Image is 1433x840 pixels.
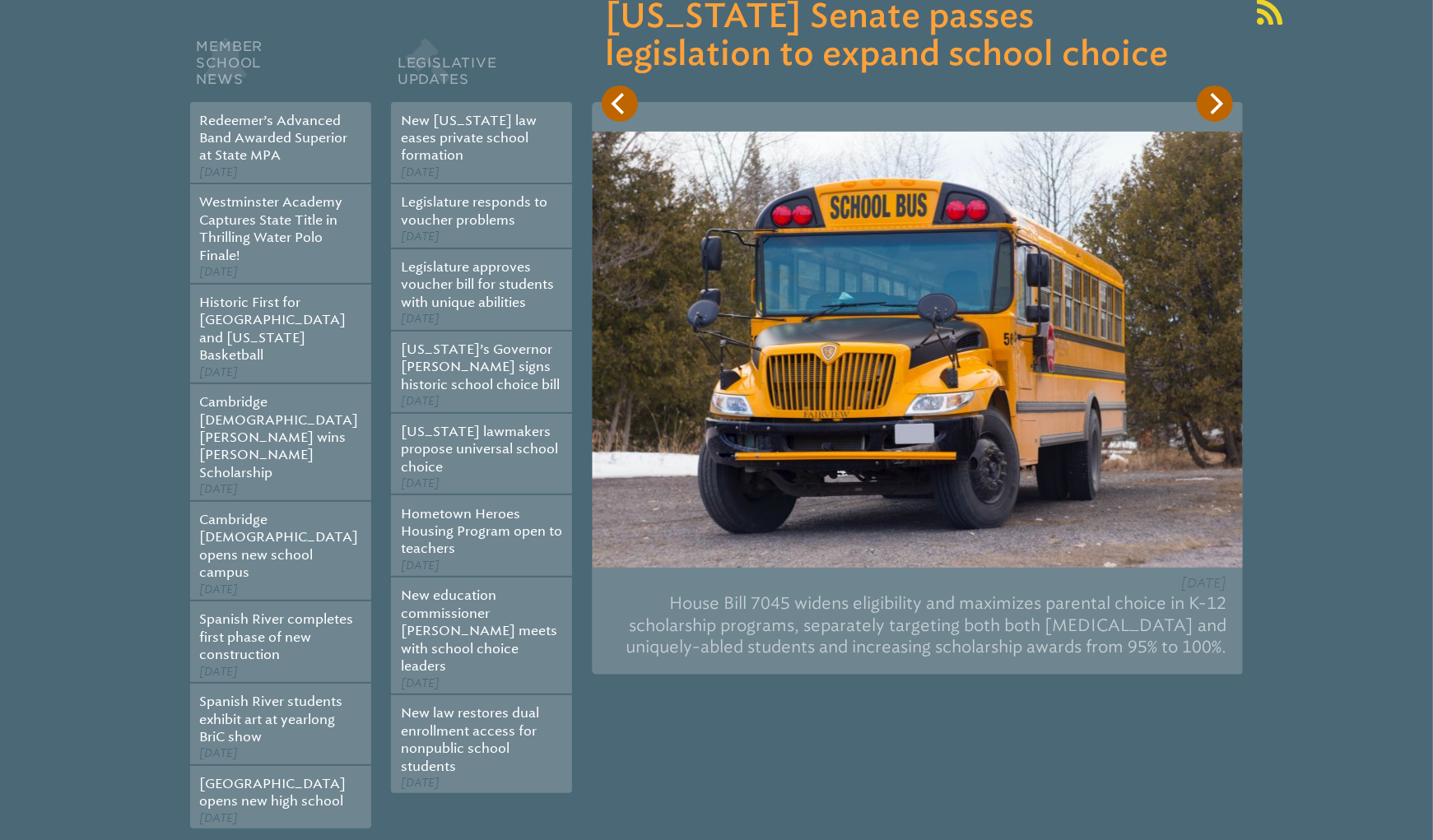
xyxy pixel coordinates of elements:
[190,35,371,102] h2: Member School News
[1197,86,1233,122] button: Next
[200,776,347,809] a: [GEOGRAPHIC_DATA] opens new high school
[401,165,440,179] span: [DATE]
[200,365,239,379] span: [DATE]
[401,587,557,674] a: New education commissioner [PERSON_NAME] meets with school choice leaders
[401,506,562,557] a: Hometown Heroes Housing Program open to teachers
[200,113,348,164] a: Redeemer’s Advanced Band Awarded Superior at State MPA
[401,230,440,244] span: [DATE]
[592,132,1243,568] img: maximilian-simson-sJmp4blGjLU-unsplash_791_530_85_s_c1.jpg
[200,394,359,480] a: Cambridge [DEMOGRAPHIC_DATA][PERSON_NAME] wins [PERSON_NAME] Scholarship
[401,776,440,790] span: [DATE]
[401,259,554,310] a: Legislature approves voucher bill for students with unique abilities
[401,194,547,227] a: Legislature responds to voucher problems
[401,312,440,326] span: [DATE]
[401,394,440,408] span: [DATE]
[200,665,239,679] span: [DATE]
[200,512,359,580] a: Cambridge [DEMOGRAPHIC_DATA] opens new school campus
[200,611,354,662] a: Spanish River completes first phase of new construction
[401,705,539,773] a: New law restores dual enrollment access for nonpublic school students
[401,113,537,164] a: New [US_STATE] law eases private school formation
[200,265,239,279] span: [DATE]
[391,35,572,102] h2: Legislative Updates
[200,582,239,596] span: [DATE]
[401,476,440,490] span: [DATE]
[200,811,239,825] span: [DATE]
[200,194,343,262] a: Westminster Academy Captures State Title in Thrilling Water Polo Finale!
[602,86,638,122] button: Previous
[608,586,1226,665] p: House Bill 7045 widens eligibility and maximizes parental choice in K-12 scholarship programs, se...
[200,746,239,760] span: [DATE]
[401,676,440,690] span: [DATE]
[200,165,239,179] span: [DATE]
[401,559,440,573] span: [DATE]
[401,341,560,392] a: [US_STATE]’s Governor [PERSON_NAME] signs historic school choice bill
[401,424,558,475] a: [US_STATE] lawmakers propose universal school choice
[1181,575,1226,591] span: [DATE]
[200,482,239,496] span: [DATE]
[200,694,343,745] a: Spanish River students exhibit art at yearlong BriC show
[200,295,347,363] a: Historic First for [GEOGRAPHIC_DATA] and [US_STATE] Basketball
